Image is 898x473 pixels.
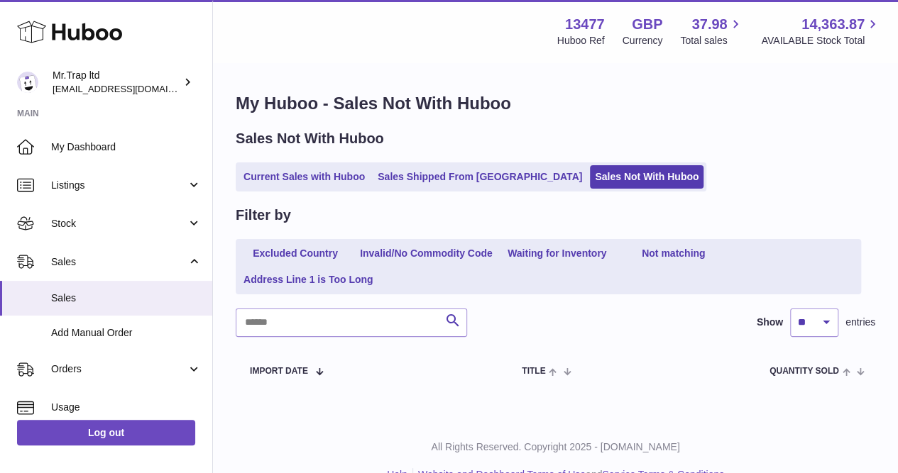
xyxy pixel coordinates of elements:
span: AVAILABLE Stock Total [761,34,881,48]
img: office@grabacz.eu [17,72,38,93]
span: Add Manual Order [51,326,202,340]
span: Stock [51,217,187,230]
span: Import date [250,367,308,376]
span: Sales [51,291,202,305]
span: Listings [51,179,187,192]
span: Sales [51,255,187,269]
a: Sales Shipped From [GEOGRAPHIC_DATA] [373,165,587,189]
h2: Sales Not With Huboo [236,129,384,148]
span: 37.98 [691,15,727,34]
span: Title [522,367,545,376]
a: Current Sales with Huboo [239,165,370,189]
span: My Dashboard [51,140,202,154]
span: Usage [51,401,202,414]
div: Huboo Ref [557,34,605,48]
a: 37.98 Total sales [680,15,743,48]
span: entries [845,316,875,329]
a: Not matching [617,242,730,265]
strong: GBP [632,15,662,34]
strong: 13477 [565,15,605,34]
a: Log out [17,420,195,445]
a: Sales Not With Huboo [590,165,703,189]
a: 14,363.87 AVAILABLE Stock Total [761,15,881,48]
a: Address Line 1 is Too Long [239,268,378,291]
label: Show [757,316,783,329]
div: Currency [623,34,663,48]
span: 14,363.87 [801,15,865,34]
div: Mr.Trap ltd [53,69,180,96]
a: Waiting for Inventory [500,242,614,265]
h2: Filter by [236,206,291,225]
h1: My Huboo - Sales Not With Huboo [236,92,875,115]
span: Total sales [680,34,743,48]
span: Orders [51,362,187,376]
a: Invalid/No Commodity Code [355,242,498,265]
a: Excluded Country [239,242,352,265]
p: All Rights Reserved. Copyright 2025 - [DOMAIN_NAME] [224,440,887,454]
span: [EMAIL_ADDRESS][DOMAIN_NAME] [53,83,209,94]
span: Quantity Sold [770,367,839,376]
